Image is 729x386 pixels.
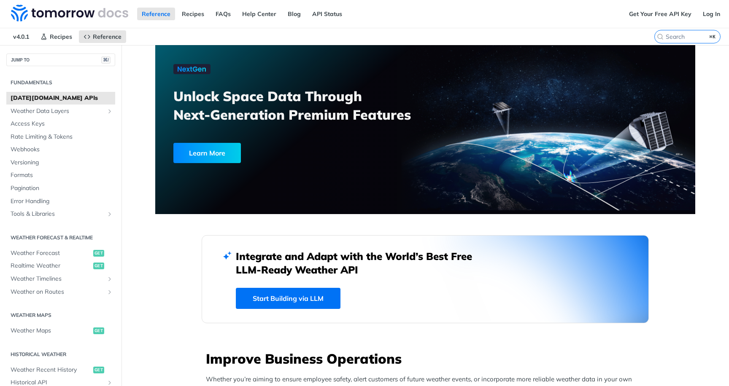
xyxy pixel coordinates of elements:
a: Weather Mapsget [6,324,115,337]
a: Get Your Free API Key [624,8,696,20]
span: get [93,327,104,334]
a: Weather TimelinesShow subpages for Weather Timelines [6,273,115,285]
h2: Weather Maps [6,311,115,319]
span: Weather Maps [11,327,91,335]
a: Realtime Weatherget [6,260,115,272]
a: FAQs [211,8,235,20]
a: Reference [79,30,126,43]
span: Rate Limiting & Tokens [11,133,113,141]
span: Realtime Weather [11,262,91,270]
a: Log In [698,8,725,20]
button: Show subpages for Weather on Routes [106,289,113,295]
img: NextGen [173,64,211,74]
span: Formats [11,171,113,180]
span: Weather on Routes [11,288,104,296]
span: Webhooks [11,145,113,154]
a: Tools & LibrariesShow subpages for Tools & Libraries [6,208,115,220]
img: Tomorrow.io Weather API Docs [11,5,128,21]
a: Blog [283,8,305,20]
a: Weather Recent Historyget [6,364,115,376]
span: ⌘/ [101,56,111,64]
span: Recipes [50,33,72,40]
a: Versioning [6,156,115,169]
h2: Historical Weather [6,351,115,358]
h3: Unlock Space Data Through Next-Generation Premium Features [173,87,435,124]
button: Show subpages for Weather Timelines [106,276,113,282]
a: Webhooks [6,143,115,156]
a: Access Keys [6,118,115,130]
button: Show subpages for Historical API [106,379,113,386]
a: Rate Limiting & Tokens [6,131,115,143]
a: Learn More [173,143,382,163]
span: Weather Timelines [11,275,104,283]
h2: Integrate and Adapt with the World’s Best Free LLM-Ready Weather API [236,249,485,276]
a: Recipes [177,8,209,20]
span: v4.0.1 [8,30,34,43]
span: get [93,263,104,269]
a: API Status [308,8,347,20]
a: Reference [137,8,175,20]
a: Start Building via LLM [236,288,340,309]
h3: Improve Business Operations [206,349,649,368]
span: Reference [93,33,121,40]
span: Versioning [11,158,113,167]
button: Show subpages for Tools & Libraries [106,211,113,217]
a: Help Center [238,8,281,20]
span: Access Keys [11,120,113,128]
span: Error Handling [11,197,113,206]
a: Pagination [6,182,115,195]
svg: Search [657,33,664,40]
span: Weather Recent History [11,366,91,374]
div: Learn More [173,143,241,163]
a: Weather Data LayersShow subpages for Weather Data Layers [6,105,115,118]
a: Weather on RoutesShow subpages for Weather on Routes [6,286,115,298]
span: Tools & Libraries [11,210,104,218]
span: [DATE][DOMAIN_NAME] APIs [11,94,113,102]
span: Pagination [11,184,113,193]
h2: Fundamentals [6,79,115,86]
span: get [93,250,104,257]
span: get [93,367,104,373]
h2: Weather Forecast & realtime [6,234,115,241]
a: Formats [6,169,115,182]
button: JUMP TO⌘/ [6,54,115,66]
span: Weather Data Layers [11,107,104,115]
a: Weather Forecastget [6,247,115,260]
button: Show subpages for Weather Data Layers [106,108,113,115]
a: Recipes [36,30,77,43]
a: [DATE][DOMAIN_NAME] APIs [6,92,115,105]
kbd: ⌘K [707,32,718,41]
span: Weather Forecast [11,249,91,257]
a: Error Handling [6,195,115,208]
